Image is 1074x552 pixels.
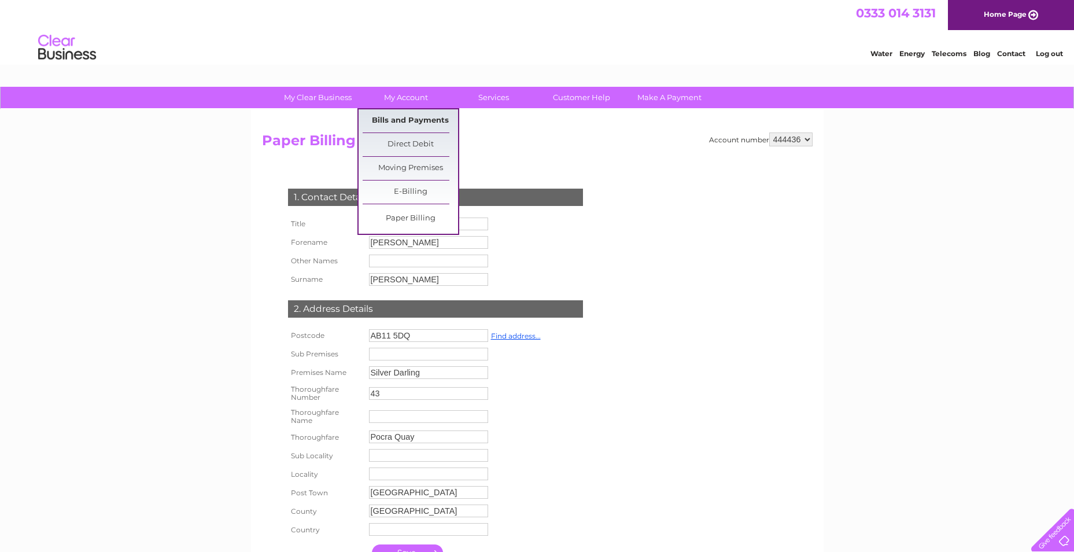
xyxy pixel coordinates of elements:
a: Bills and Payments [363,109,458,133]
th: Locality [285,465,366,483]
a: Energy [899,49,925,58]
a: Water [870,49,892,58]
a: My Account [358,87,453,108]
a: Log out [1036,49,1063,58]
a: E-Billing [363,181,458,204]
a: Direct Debit [363,133,458,156]
th: Country [285,520,366,539]
th: Thoroughfare Name [285,405,366,428]
a: Customer Help [534,87,629,108]
img: logo.png [38,30,97,65]
th: Thoroughfare Number [285,382,366,405]
a: Contact [997,49,1025,58]
a: Paper Billing [363,207,458,230]
th: Sub Premises [285,345,366,363]
div: 1. Contact Details [288,189,583,206]
div: 2. Address Details [288,300,583,318]
th: Other Names [285,252,366,270]
th: Sub Locality [285,446,366,465]
a: Blog [973,49,990,58]
a: Make A Payment [622,87,717,108]
th: County [285,502,366,520]
div: Account number [709,133,813,146]
th: Post Town [285,483,366,502]
a: My Clear Business [270,87,366,108]
a: Moving Premises [363,157,458,180]
a: Services [446,87,541,108]
th: Surname [285,270,366,289]
div: Clear Business is a trading name of Verastar Limited (registered in [GEOGRAPHIC_DATA] No. 3667643... [264,6,811,56]
a: Find address... [491,332,541,340]
h2: Paper Billing [262,133,813,154]
th: Thoroughfare [285,428,366,446]
th: Title [285,215,366,233]
a: Telecoms [932,49,966,58]
th: Premises Name [285,363,366,382]
a: 0333 014 3131 [856,6,936,20]
th: Forename [285,233,366,252]
th: Postcode [285,326,366,345]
